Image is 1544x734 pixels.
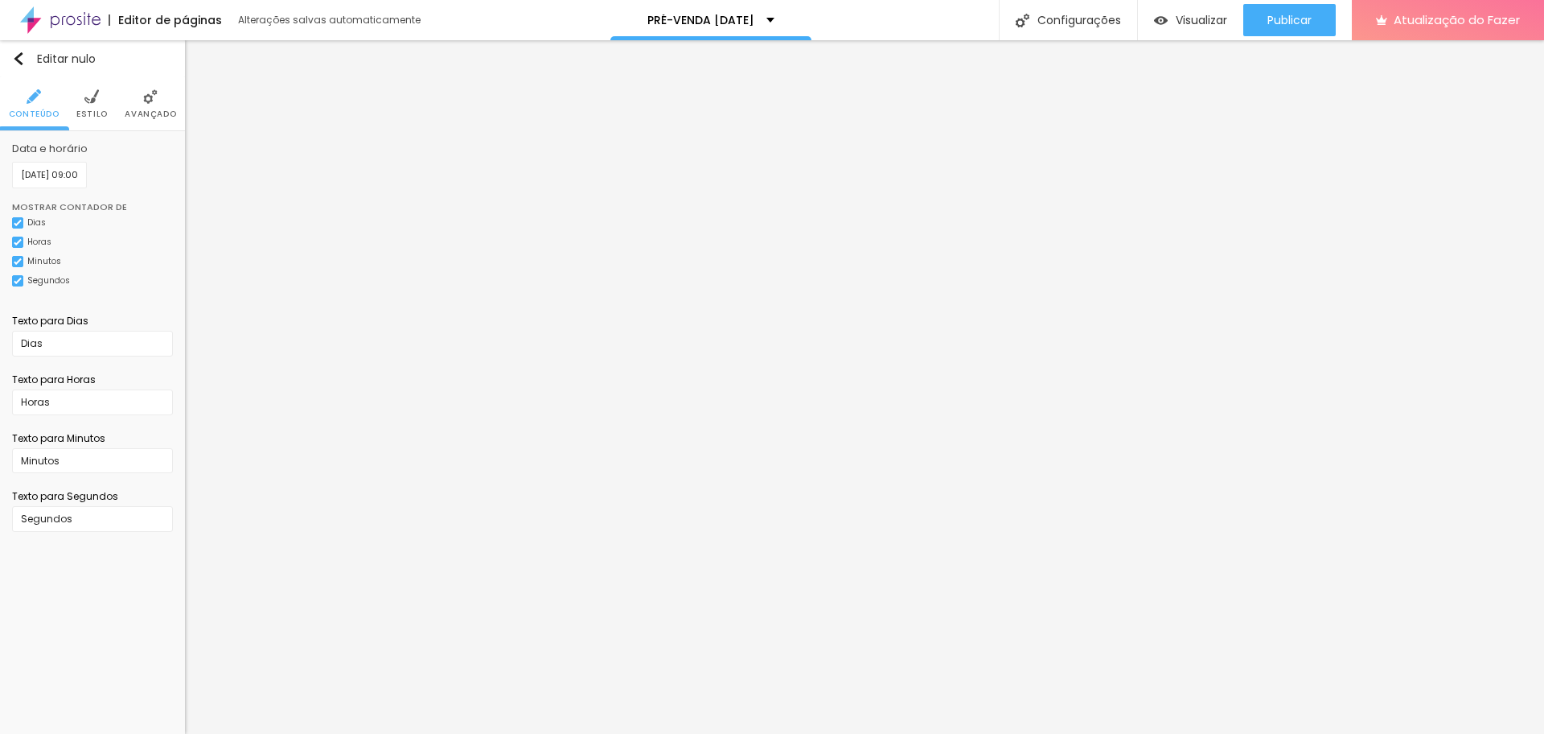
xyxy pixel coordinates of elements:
font: Segundos [27,274,70,287]
font: Configurações [1037,12,1121,28]
font: Texto para Segundos [12,489,118,503]
font: Estilo [76,108,108,120]
img: Ícone [14,238,22,246]
font: Texto para Dias [12,314,88,328]
img: Ícone [143,89,158,104]
font: Data e horário [12,141,88,156]
font: Texto para Minutos [12,431,105,445]
img: Ícone [12,52,25,65]
img: view-1.svg [1154,14,1168,27]
img: Ícone [84,89,99,104]
button: Publicar [1243,4,1336,36]
font: PRÉ-VENDA [DATE] [647,12,754,28]
img: Ícone [14,277,22,285]
font: Editor de páginas [118,12,222,28]
font: Publicar [1267,12,1312,28]
font: Alterações salvas automaticamente [238,13,421,27]
img: Ícone [14,258,22,266]
font: Texto para Horas [12,373,96,386]
input: [DATE] 09:00 [12,162,87,188]
font: Atualização do Fazer [1394,11,1520,28]
img: Ícone [14,219,22,227]
font: Conteúdo [9,108,60,120]
font: Avançado [125,108,176,120]
font: Visualizar [1176,12,1227,28]
img: Ícone [1016,14,1029,27]
div: Mostrar contador de [12,188,173,217]
font: Editar nulo [37,51,96,67]
iframe: Editor [185,40,1544,734]
img: Ícone [27,89,41,104]
font: Minutos [27,255,61,267]
font: Dias [27,216,46,229]
font: Horas [27,236,51,248]
font: Mostrar contador de [12,200,127,213]
button: Visualizar [1138,4,1243,36]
